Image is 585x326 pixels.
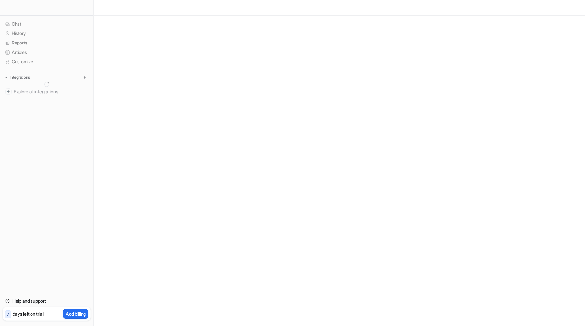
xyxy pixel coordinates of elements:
p: 7 [7,311,9,317]
img: expand menu [4,75,8,80]
a: Chat [3,19,91,29]
img: explore all integrations [5,88,12,95]
p: days left on trial [13,310,44,317]
a: Reports [3,38,91,47]
span: Explore all integrations [14,86,88,97]
button: Integrations [3,74,32,81]
a: History [3,29,91,38]
a: Customize [3,57,91,66]
img: menu_add.svg [83,75,87,80]
button: Add billing [63,309,88,319]
a: Help and support [3,296,91,306]
p: Add billing [66,310,86,317]
a: Explore all integrations [3,87,91,96]
p: Integrations [10,75,30,80]
a: Articles [3,48,91,57]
